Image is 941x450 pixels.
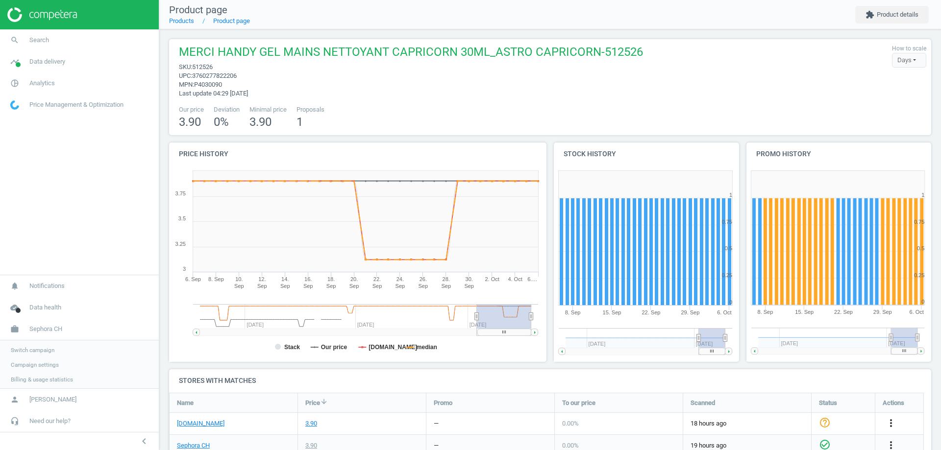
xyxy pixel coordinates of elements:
[866,10,874,19] i: extension
[177,398,194,407] span: Name
[7,7,77,22] img: ajHJNr6hYgQAAAAASUVORK5CYII=
[757,309,773,315] tspan: 8. Sep
[349,283,359,289] tspan: Sep
[235,276,243,282] tspan: 10.
[681,309,699,315] tspan: 29. Sep
[138,435,150,447] i: chevron_left
[729,299,732,305] text: 0
[257,283,267,289] tspan: Sep
[717,309,731,315] tspan: 6. Oct
[249,105,287,114] span: Minimal price
[691,398,715,407] span: Scanned
[441,283,451,289] tspan: Sep
[921,192,924,198] text: 1
[11,361,59,369] span: Campaign settings
[320,398,328,405] i: arrow_downward
[284,344,300,351] tspan: Stack
[192,72,237,79] span: 3760277822206
[179,81,194,88] span: mpn :
[910,309,924,315] tspan: 6. Oct
[369,344,417,351] tspan: [DOMAIN_NAME]
[5,390,24,409] i: person
[892,53,926,68] div: Days
[5,277,24,295] i: notifications
[179,63,192,71] span: sku :
[183,266,186,272] text: 3
[305,441,317,450] div: 3.90
[725,245,732,251] text: 0.5
[179,105,204,114] span: Our price
[29,282,65,290] span: Notifications
[885,417,897,429] i: more_vert
[914,219,924,225] text: 0.75
[11,376,73,383] span: Billing & usage statistics
[29,325,62,333] span: Sephora CH
[443,276,450,282] tspan: 28.
[10,100,19,110] img: wGWNvw8QSZomAAAAABJRU5ErkJggg==
[177,419,224,428] a: [DOMAIN_NAME]
[179,115,201,129] span: 3.90
[691,419,804,428] span: 18 hours ago
[29,417,71,426] span: Need our help?
[175,190,186,196] text: 3.75
[642,309,660,315] tspan: 22. Sep
[281,276,289,282] tspan: 14.
[373,276,381,282] tspan: 22.
[5,298,24,317] i: cloud_done
[834,309,853,315] tspan: 22. Sep
[746,142,932,166] h4: Promo history
[420,276,427,282] tspan: 26.
[855,6,929,24] button: extensionProduct details
[29,57,65,66] span: Data delivery
[819,398,837,407] span: Status
[258,276,266,282] tspan: 12.
[434,419,439,428] div: —
[565,309,581,315] tspan: 8. Sep
[327,276,335,282] tspan: 18.
[350,276,358,282] tspan: 20.
[234,283,244,289] tspan: Sep
[192,63,213,71] span: 512526
[873,309,892,315] tspan: 29. Sep
[303,283,313,289] tspan: Sep
[603,309,621,315] tspan: 15. Sep
[508,276,522,282] tspan: 4. Oct
[892,45,926,53] label: How to scale
[417,344,437,351] tspan: median
[691,441,804,450] span: 19 hours ago
[434,398,452,407] span: Promo
[29,79,55,88] span: Analytics
[132,435,156,448] button: chevron_left
[485,276,499,282] tspan: 2. Oct
[819,438,831,450] i: check_circle_outline
[562,420,579,427] span: 0.00 %
[554,142,739,166] h4: Stock history
[464,283,474,289] tspan: Sep
[194,81,222,88] span: P4030090
[169,4,227,16] span: Product page
[11,346,54,354] span: Switch campaign
[177,441,210,450] a: Sephora CH
[562,398,595,407] span: To our price
[214,115,229,129] span: 0 %
[214,105,240,114] span: Deviation
[175,241,186,247] text: 3.25
[917,245,924,251] text: 0.5
[722,219,732,225] text: 0.75
[280,283,290,289] tspan: Sep
[249,115,272,129] span: 3.90
[29,36,49,45] span: Search
[297,115,303,129] span: 1
[372,283,382,289] tspan: Sep
[29,395,76,404] span: [PERSON_NAME]
[321,344,347,351] tspan: Our price
[169,369,931,392] h4: Stores with matches
[5,74,24,93] i: pie_chart_outlined
[5,52,24,71] i: timeline
[185,276,201,282] tspan: 6. Sep
[722,272,732,278] text: 0.25
[179,90,248,97] span: Last update 04:29 [DATE]
[179,72,192,79] span: upc :
[396,283,405,289] tspan: Sep
[305,398,320,407] span: Price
